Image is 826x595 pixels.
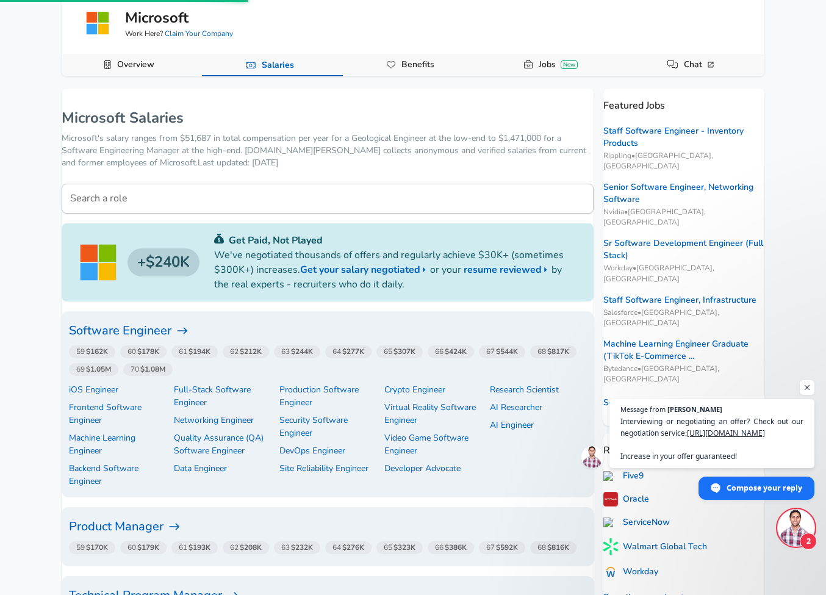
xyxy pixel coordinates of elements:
[125,29,233,39] span: Work Here?
[127,347,159,356] span: 60
[137,347,159,356] strong: $178K
[79,243,199,282] a: Microsoft logo$240K
[486,347,518,356] span: 67
[279,444,345,457] a: DevOps Engineer
[667,406,722,413] span: [PERSON_NAME]
[291,347,313,356] strong: $244K
[603,492,618,507] img: 3gmaNiX.png
[384,401,481,427] a: Virtual Reality Software Engineer
[393,543,415,552] strong: $323K
[445,543,467,552] strong: $386K
[281,543,313,552] span: 63
[603,207,764,228] span: Nvidia • [GEOGRAPHIC_DATA], [GEOGRAPHIC_DATA]
[603,88,764,113] p: Featured Jobs
[281,347,313,356] span: 63
[86,543,108,552] strong: $170K
[179,347,210,356] span: 61
[179,543,210,552] span: 61
[125,7,189,28] h5: Microsoft
[537,543,569,552] span: 68
[464,262,551,277] a: resume reviewed
[214,248,576,292] p: We've negotiated thousands of offers and regularly achieve $30K+ (sometimes $300K+) increases. or...
[603,294,756,306] a: Staff Software Engineer, Infrastructure
[189,347,210,356] strong: $194K
[230,543,262,552] span: 62
[332,347,364,356] span: 64
[561,60,578,69] div: New
[62,184,594,214] input: Machine Learning Engineer
[603,564,658,579] a: Workday
[435,347,467,356] span: 66
[69,383,130,396] p: iOS Engineer
[174,431,270,457] p: Quality Assurance (QA) Software Engineer
[603,237,764,262] a: Sr Software Development Engineer (Full Stack)
[490,401,551,414] a: AI Researcher
[174,462,235,475] a: Data Engineer
[603,517,618,527] img: servicenow.com
[174,383,270,409] a: Full-Stack Software Engineer
[603,492,649,507] a: Oracle
[603,338,764,362] a: Machine Learning Engineer Graduate (TikTok E-Commerce ...
[342,347,364,356] strong: $277K
[127,248,199,276] h4: $240K
[603,538,707,555] a: Walmart Global Tech
[140,364,165,374] strong: $1.08M
[76,347,108,356] span: 59
[393,347,415,356] strong: $307K
[62,108,594,128] h1: Microsoft Salaries
[603,125,764,150] a: Staff Software Engineer - Inventory Products
[300,262,430,277] a: Get your salary negotiated
[435,543,467,552] span: 66
[86,364,111,374] strong: $1.05M
[127,543,159,552] span: 60
[397,54,439,75] a: Benefits
[490,419,551,431] a: AI Engineer
[603,538,618,555] img: yzsIHjJ.png
[603,364,764,384] span: Bytedance • [GEOGRAPHIC_DATA], [GEOGRAPHIC_DATA]
[165,29,233,38] a: Claim Your Company
[496,543,518,552] strong: $592K
[384,431,481,457] a: Video Game Software Engineer
[76,364,111,374] span: 69
[69,321,586,381] a: Software Engineer 59$162K60$178K61$194K62$212K63$244K64$277K65$307K66$424K67$544K68$817K69$1.05M7...
[384,543,415,552] span: 65
[69,401,165,427] a: Frontend Software Engineer
[384,383,445,396] a: Crypto Engineer
[69,462,165,488] a: Backend Software Engineer
[342,543,364,552] strong: $276K
[496,347,518,356] strong: $544K
[85,11,110,35] img: microsoftlogo.png
[490,383,559,396] p: Research Scientist
[603,263,764,284] span: Workday • [GEOGRAPHIC_DATA], [GEOGRAPHIC_DATA]
[137,543,159,552] strong: $179K
[445,347,467,356] strong: $424K
[189,543,210,552] strong: $193K
[174,414,254,427] a: Networking Engineer
[69,321,586,341] h6: Software Engineer
[240,347,262,356] strong: $212K
[112,54,159,75] a: Overview
[603,433,764,458] p: Related Companies
[534,54,583,75] a: JobsNew
[279,383,376,409] a: Production Software Engineer
[800,533,817,550] span: 2
[62,132,594,169] p: Microsoft's salary ranges from $51,687 in total compensation per year for a Geological Engineer a...
[547,543,569,552] strong: $816K
[603,470,644,482] a: Five9
[620,406,666,413] span: Message from
[603,564,618,579] img: EBLuuV7.png
[279,414,376,439] a: Security Software Engineer
[384,462,461,475] p: Developer Advocate
[69,517,586,559] a: Product Manager 59$170K60$179K61$193K62$208K63$232K64$276K65$323K66$386K67$592K68$816K
[279,462,368,475] a: Site Reliability Engineer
